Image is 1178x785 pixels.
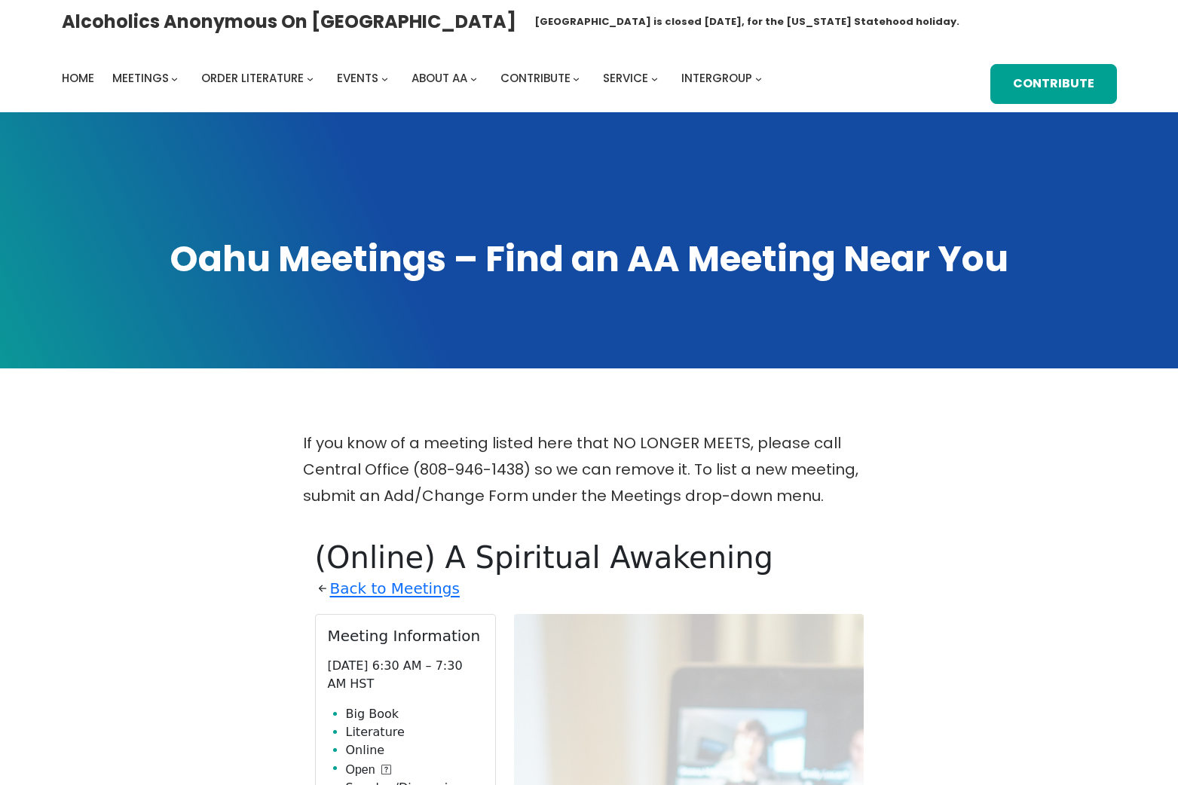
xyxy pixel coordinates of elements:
a: Events [337,68,378,89]
span: Intergroup [681,70,752,86]
span: Contribute [500,70,571,86]
li: Big Book [346,705,483,723]
span: Open [346,761,375,779]
a: Back to Meetings [330,576,460,602]
span: About AA [412,70,467,86]
button: About AA submenu [470,75,477,82]
a: About AA [412,68,467,89]
p: If you know of a meeting listed here that NO LONGER MEETS, please call Central Office (808-946-14... [303,430,876,509]
h1: [GEOGRAPHIC_DATA] is closed [DATE], for the [US_STATE] Statehood holiday. [534,14,959,29]
h1: Oahu Meetings – Find an AA Meeting Near You [62,235,1117,283]
h1: (Online) A Spiritual Awakening [315,539,864,576]
button: Order Literature submenu [307,75,314,82]
a: Service [603,68,648,89]
a: Alcoholics Anonymous on [GEOGRAPHIC_DATA] [62,5,516,38]
button: Events submenu [381,75,388,82]
a: Contribute [500,68,571,89]
span: Meetings [112,70,169,86]
button: Meetings submenu [171,75,178,82]
span: Service [603,70,648,86]
a: Contribute [990,64,1117,104]
button: Intergroup submenu [755,75,762,82]
span: Events [337,70,378,86]
a: Intergroup [681,68,752,89]
span: Home [62,70,94,86]
button: Contribute submenu [573,75,580,82]
button: Open [346,761,391,779]
li: Literature [346,723,483,741]
nav: Intergroup [62,68,767,89]
h2: Meeting Information [328,627,483,645]
span: Order Literature [201,70,304,86]
p: [DATE] 6:30 AM – 7:30 AM HST [328,657,483,693]
a: Home [62,68,94,89]
li: Online [346,741,483,759]
button: Service submenu [651,75,658,82]
a: Meetings [112,68,169,89]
